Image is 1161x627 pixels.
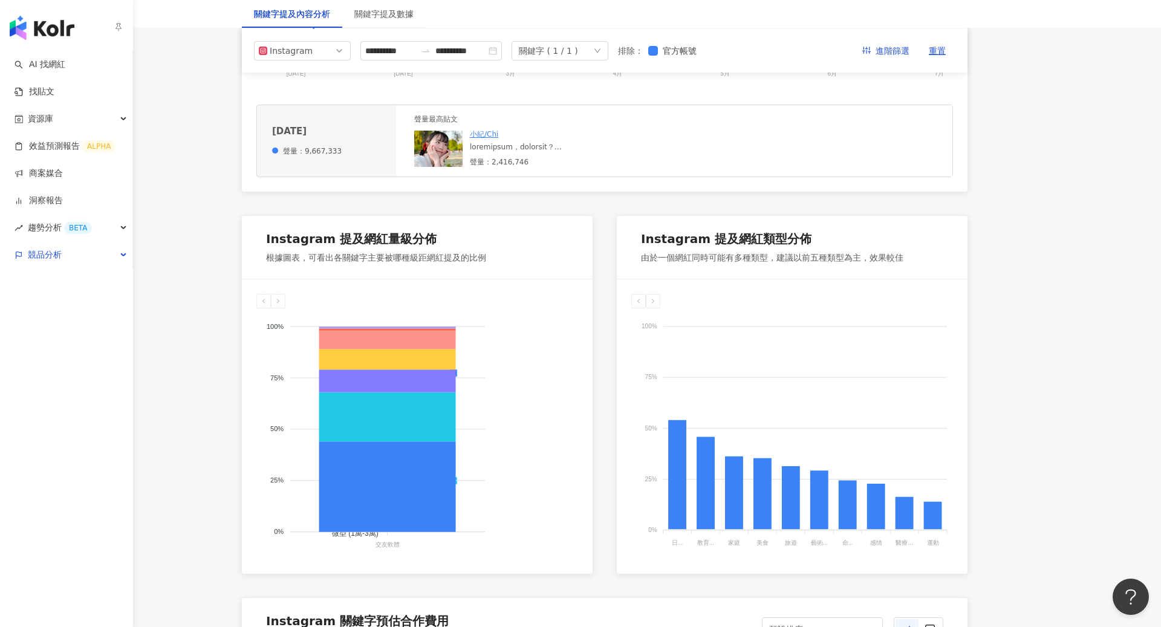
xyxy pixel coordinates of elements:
tspan: 家庭 [728,539,740,545]
div: BETA [64,222,92,234]
div: 聲量最高貼文 [414,114,619,125]
tspan: 醫療... [896,539,912,545]
tspan: 5月 [720,70,730,77]
tspan: 25% [645,476,657,482]
tspan: 藝術... [811,539,828,545]
tspan: 50% [645,424,657,431]
tspan: 75% [270,374,284,381]
div: 關鍵字提及數據 [354,7,414,21]
span: 微型 (1萬-3萬) [323,529,379,538]
tspan: [DATE] [287,70,306,77]
tspan: 6月 [828,70,837,77]
a: 洞察報告 [15,195,63,207]
tspan: 美食 [756,539,769,545]
span: rise [15,224,23,232]
div: Instagram 提及網紅類型分佈 [641,230,811,247]
tspan: 感情 [870,539,882,545]
tspan: 75% [645,374,657,380]
a: 小紀/Chi [470,130,498,138]
a: searchAI 找網紅 [15,59,65,71]
span: down [594,47,601,54]
tspan: 100% [642,323,657,330]
div: 由於一個網紅同時可能有多種類型，建議以前五種類型為主，效果較佳 [641,252,903,264]
tspan: 0% [648,527,657,533]
span: 資源庫 [28,105,53,132]
tspan: 7月 [935,70,945,77]
div: 根據圖表，可看出各關鍵字主要被哪種級距網紅提及的比例 [266,252,486,264]
tspan: 100% [267,322,284,330]
a: 找貼文 [15,86,54,98]
tspan: 運動 [927,539,939,545]
tspan: 旅遊 [785,539,797,545]
tspan: 命... [842,539,853,545]
tspan: 教育... [697,539,714,545]
label: 排除 ： [618,44,643,57]
span: 競品分析 [28,241,62,268]
div: Instagram [270,42,309,60]
span: to [421,46,431,56]
iframe: Help Scout Beacon - Open [1113,579,1149,615]
tspan: 4月 [613,70,623,77]
button: 重置 [919,41,955,60]
tspan: 日... [672,539,683,545]
div: 關鍵字 ( 1 / 1 ) [519,42,578,60]
span: 進階篩選 [876,42,909,61]
tspan: 50% [270,425,284,432]
div: 聲量：9,667,333 [272,146,342,157]
div: 關鍵字提及內容分析 [254,7,330,21]
img: logo [10,16,74,40]
span: swap-right [421,46,431,56]
tspan: 25% [270,476,284,484]
a: 效益預測報告ALPHA [15,140,115,152]
button: 進階篩選 [853,41,919,60]
tspan: 0% [274,528,284,535]
tspan: [DATE] [394,70,413,77]
img: post-image [414,131,463,167]
tspan: 3月 [506,70,515,77]
div: loremipsum，dolorsit？ amet，consecteturadi el、se、do，eiusmo temporin utlaboreetd magnaaliquae，admi😆 ... [470,142,619,152]
span: 官方帳號 [658,44,701,57]
tspan: 交友軟體 [376,541,400,547]
div: [DATE] [272,126,307,137]
div: 聲量：2,416,746 [470,157,619,167]
a: 商案媒合 [15,167,63,180]
span: 趨勢分析 [28,214,92,241]
span: 重置 [929,42,946,61]
div: Instagram 提及網紅量級分佈 [266,230,437,247]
